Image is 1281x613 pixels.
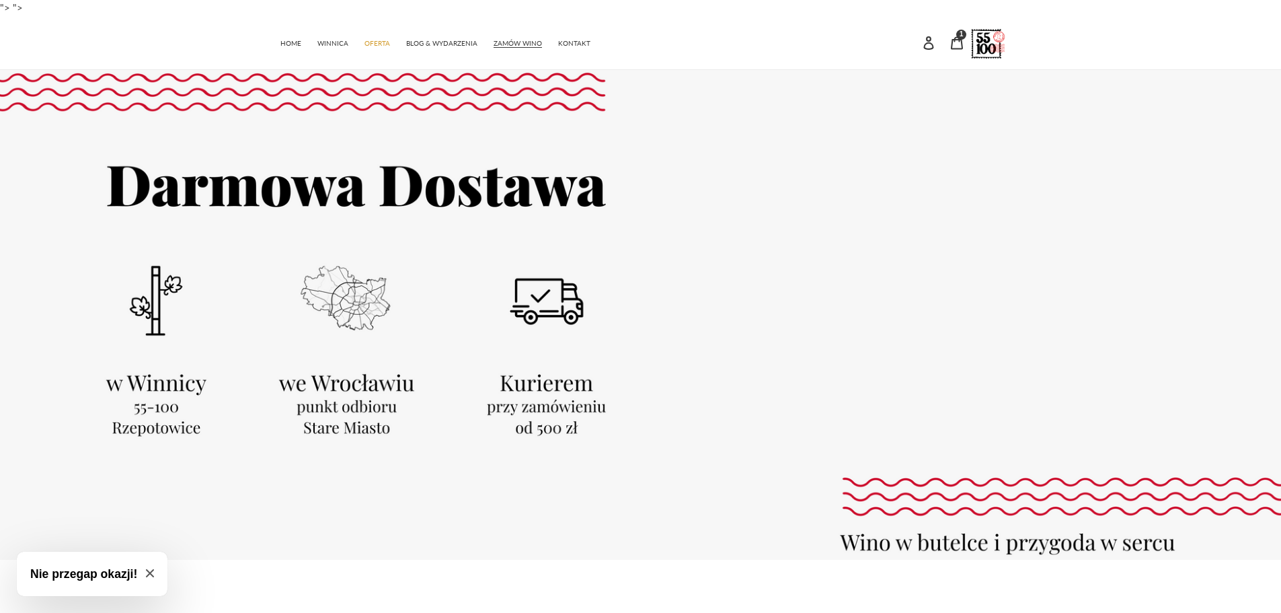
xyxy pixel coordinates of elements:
[280,39,301,48] span: HOME
[274,32,308,52] a: HOME
[943,28,971,57] a: 1
[487,32,549,52] a: ZAMÓW WINO
[399,32,484,52] a: BLOG & WYDARZENIA
[558,39,590,48] span: KONTAKT
[494,39,542,48] span: ZAMÓW WINO
[960,31,964,38] span: 1
[364,39,390,48] span: OFERTA
[551,32,597,52] a: KONTAKT
[311,32,355,52] a: WINNICA
[317,39,348,48] span: WINNICA
[406,39,477,48] span: BLOG & WYDARZENIA
[358,32,397,52] a: OFERTA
